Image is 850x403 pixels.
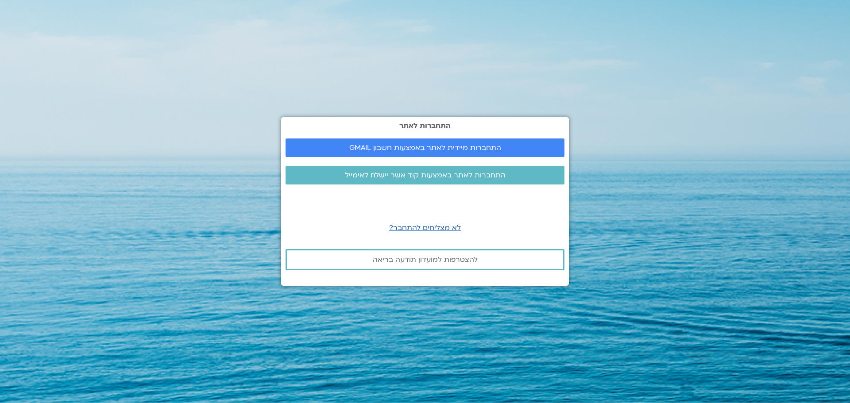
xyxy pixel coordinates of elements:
span: להצטרפות למועדון תודעה בריאה [373,256,478,264]
span: התחברות לאתר באמצעות קוד אשר יישלח לאימייל [345,171,506,179]
span: התחברות מיידית לאתר באמצעות חשבון GMAIL [349,144,501,152]
a: התחברות מיידית לאתר באמצעות חשבון GMAIL [286,138,564,157]
h2: התחברות לאתר [286,122,564,130]
a: לא מצליחים להתחבר? [389,223,461,233]
a: להצטרפות למועדון תודעה בריאה [286,249,564,270]
a: התחברות לאתר באמצעות קוד אשר יישלח לאימייל [286,166,564,184]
